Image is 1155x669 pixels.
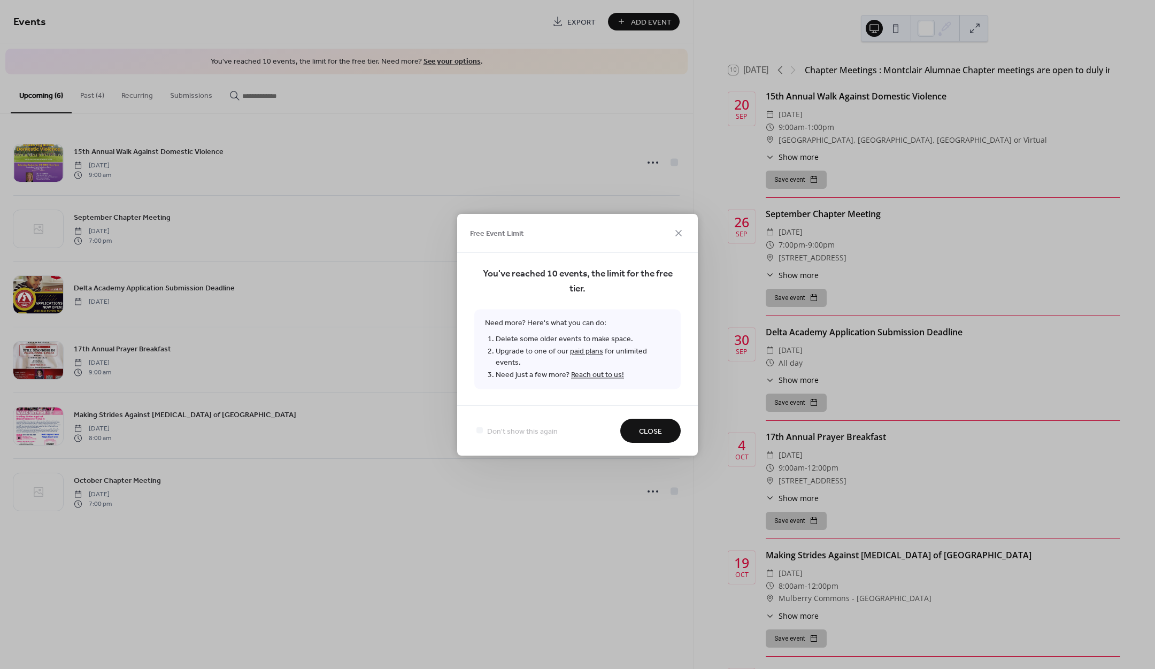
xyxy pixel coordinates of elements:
[496,368,670,381] li: Need just a few more?
[474,309,681,389] span: Need more? Here's what you can do:
[496,345,670,368] li: Upgrade to one of our for unlimited events.
[639,426,662,437] span: Close
[570,344,603,358] a: paid plans
[474,266,681,296] span: You've reached 10 events, the limit for the free tier.
[496,333,670,345] li: Delete some older events to make space.
[487,426,558,437] span: Don't show this again
[571,367,624,382] a: Reach out to us!
[470,228,524,240] span: Free Event Limit
[620,419,681,443] button: Close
